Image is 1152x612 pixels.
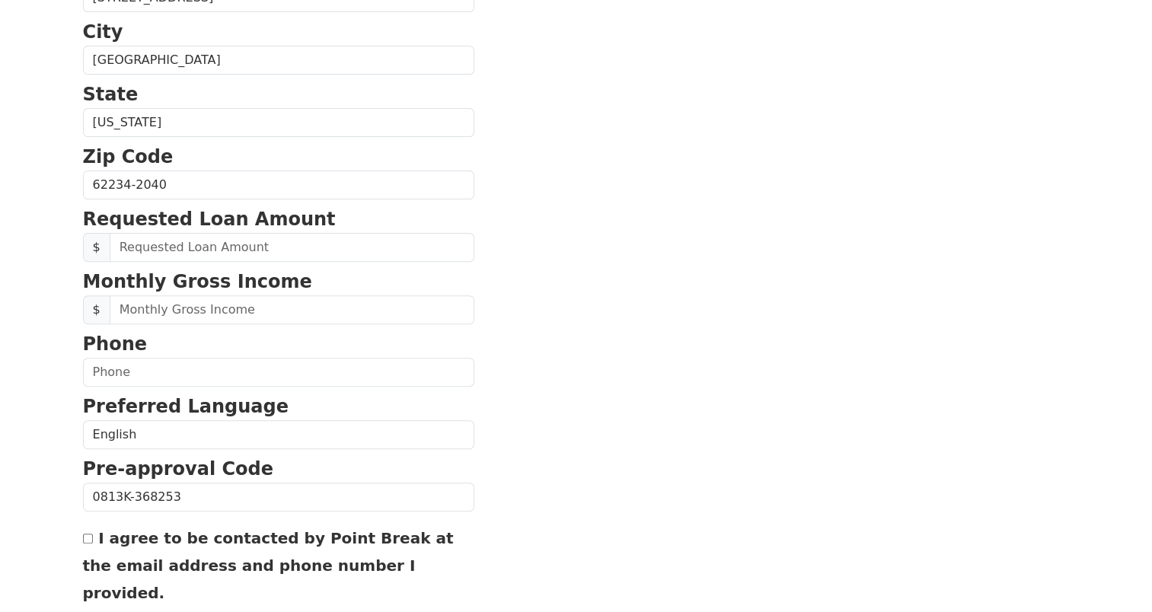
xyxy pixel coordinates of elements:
label: I agree to be contacted by Point Break at the email address and phone number I provided. [83,529,454,602]
p: Monthly Gross Income [83,268,474,295]
strong: Requested Loan Amount [83,209,336,230]
input: Phone [83,358,474,387]
span: $ [83,233,110,262]
input: Zip Code [83,171,474,199]
strong: State [83,84,139,105]
strong: Preferred Language [83,396,289,417]
input: City [83,46,474,75]
strong: Phone [83,333,148,355]
strong: City [83,21,123,43]
strong: Zip Code [83,146,174,167]
input: Requested Loan Amount [110,233,474,262]
input: Monthly Gross Income [110,295,474,324]
input: Pre-approval Code [83,483,474,512]
span: $ [83,295,110,324]
strong: Pre-approval Code [83,458,274,480]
